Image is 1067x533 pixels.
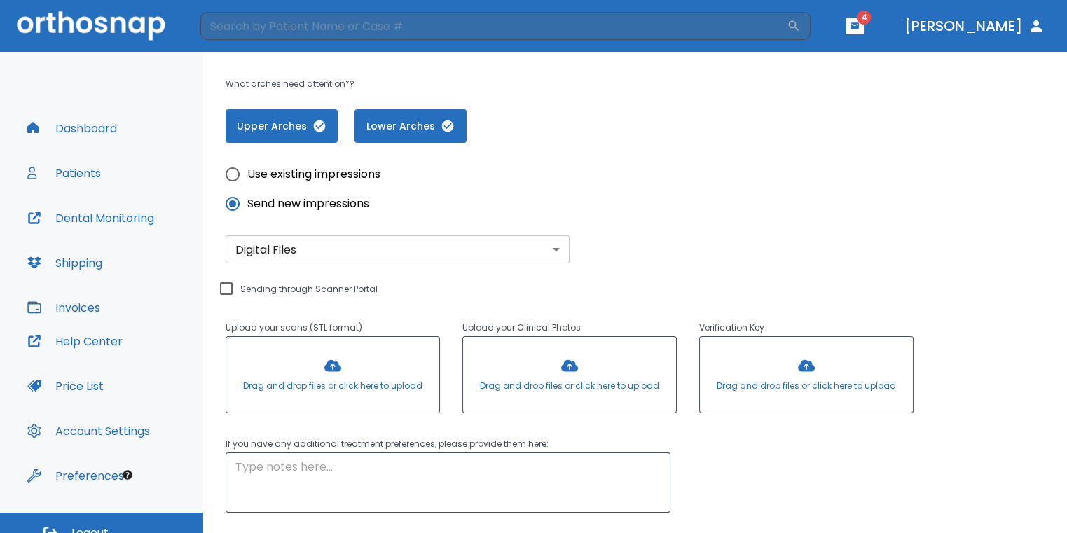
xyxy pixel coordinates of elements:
p: What arches need attention*? [226,76,703,92]
button: Preferences [19,459,132,492]
button: Dashboard [19,111,125,145]
img: Orthosnap [17,11,165,40]
span: Send new impressions [247,195,369,212]
button: Help Center [19,324,131,358]
p: Upload your scans (STL format) [226,319,440,336]
div: Tooltip anchor [121,469,134,481]
button: Shipping [19,246,111,279]
button: Account Settings [19,414,158,448]
p: Verification Key [699,319,914,336]
p: Upload your Clinical Photos [462,319,677,336]
div: Without label [226,235,570,263]
button: Patients [19,156,109,190]
span: Use existing impressions [247,166,380,183]
button: Invoices [19,291,109,324]
span: Upper Arches [240,119,324,134]
button: Dental Monitoring [19,201,163,235]
button: Price List [19,369,112,403]
span: 4 [857,11,872,25]
button: Upper Arches [226,109,338,143]
button: Lower Arches [354,109,467,143]
span: Lower Arches [369,119,453,134]
input: Search by Patient Name or Case # [200,12,787,40]
button: [PERSON_NAME] [899,13,1050,39]
p: If you have any additional treatment preferences, please provide them here: [226,436,914,452]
